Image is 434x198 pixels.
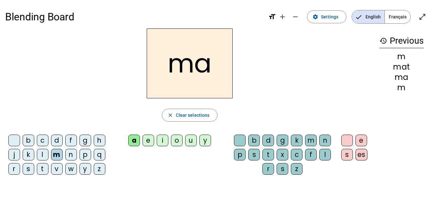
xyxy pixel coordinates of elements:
div: l [319,149,331,160]
mat-icon: history [379,37,387,45]
div: m [379,53,424,60]
div: s [23,163,34,175]
button: Decrease font size [289,10,302,23]
mat-icon: add [279,13,286,21]
button: Clear selections [162,109,218,122]
div: k [23,149,34,160]
div: m [379,84,424,92]
div: j [8,149,20,160]
mat-icon: remove [291,13,299,21]
div: w [65,163,77,175]
div: s [277,163,288,175]
div: o [171,135,183,146]
div: d [262,135,274,146]
div: l [37,149,48,160]
div: v [51,163,63,175]
div: es [355,149,367,160]
div: x [277,149,288,160]
div: n [319,135,331,146]
button: Increase font size [276,10,289,23]
div: z [94,163,105,175]
span: Settings [321,13,338,21]
div: e [355,135,367,146]
div: e [143,135,154,146]
button: Settings [307,10,346,23]
h2: ma [147,28,233,98]
span: English [352,10,385,23]
div: ma [379,73,424,81]
div: t [262,149,274,160]
div: y [79,163,91,175]
span: Clear selections [176,111,210,119]
div: z [291,163,302,175]
mat-icon: format_size [268,13,276,21]
div: n [65,149,77,160]
div: t [37,163,48,175]
div: s [248,149,260,160]
div: y [199,135,211,146]
div: f [65,135,77,146]
div: p [79,149,91,160]
span: Français [385,10,410,23]
div: s [341,149,353,160]
div: d [51,135,63,146]
div: k [291,135,302,146]
div: c [291,149,302,160]
div: b [23,135,34,146]
div: i [157,135,168,146]
div: r [8,163,20,175]
div: q [94,149,105,160]
div: mat [379,63,424,71]
div: a [128,135,140,146]
div: g [277,135,288,146]
div: c [37,135,48,146]
div: m [305,135,317,146]
div: r [262,163,274,175]
mat-icon: settings [312,14,318,20]
div: b [248,135,260,146]
div: g [79,135,91,146]
div: f [305,149,317,160]
div: u [185,135,197,146]
h1: Blending Board [5,6,263,27]
h3: Previous [379,34,424,48]
mat-button-toggle-group: Language selection [352,10,411,24]
div: h [94,135,105,146]
mat-icon: open_in_full [418,13,426,21]
div: m [51,149,63,160]
div: p [234,149,246,160]
mat-icon: close [167,112,173,118]
button: Enter full screen [416,10,429,23]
